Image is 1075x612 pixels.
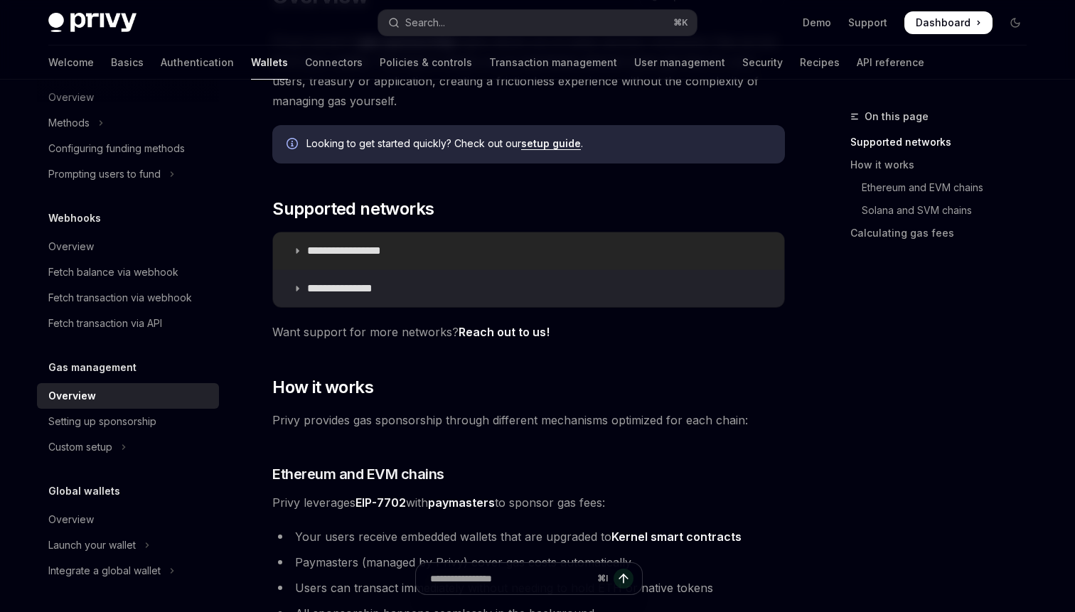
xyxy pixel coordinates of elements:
a: Dashboard [904,11,993,34]
a: Support [848,16,887,30]
button: Toggle dark mode [1004,11,1027,34]
a: EIP-7702 [355,495,406,510]
span: How it works [272,376,373,399]
div: Fetch transaction via webhook [48,289,192,306]
div: Overview [48,238,94,255]
div: Setting up sponsorship [48,413,156,430]
div: Overview [48,511,94,528]
span: Privy provides gas sponsorship through different mechanisms optimized for each chain: [272,410,785,430]
a: Reach out to us! [459,325,550,340]
span: Dashboard [916,16,970,30]
h5: Gas management [48,359,137,376]
a: Recipes [800,45,840,80]
h5: Global wallets [48,483,120,500]
a: Kernel smart contracts [611,530,742,544]
a: Transaction management [489,45,617,80]
a: How it works [850,154,1038,176]
svg: Info [287,138,301,152]
button: Open search [378,10,697,36]
a: Connectors [305,45,363,80]
button: Toggle Launch your wallet section [37,532,219,558]
span: ⌘ K [673,17,688,28]
span: Ethereum and EVM chains [272,464,444,484]
a: Wallets [251,45,288,80]
div: Integrate a global wallet [48,562,161,579]
a: Authentication [161,45,234,80]
input: Ask a question... [430,563,592,594]
div: Prompting users to fund [48,166,161,183]
a: Configuring funding methods [37,136,219,161]
button: Toggle Methods section [37,110,219,136]
span: Privy leverages with to sponsor gas fees: [272,493,785,512]
a: Overview [37,507,219,532]
strong: paymasters [428,495,495,510]
button: Send message [614,569,633,589]
div: Fetch transaction via API [48,315,162,332]
button: Toggle Integrate a global wallet section [37,558,219,584]
a: Overview [37,234,219,259]
div: Custom setup [48,439,112,456]
a: Calculating gas fees [850,222,1038,245]
div: Launch your wallet [48,537,136,554]
img: dark logo [48,13,137,33]
span: Looking to get started quickly? Check out our . [306,136,771,151]
li: Your users receive embedded wallets that are upgraded to [272,527,785,547]
a: Ethereum and EVM chains [850,176,1038,199]
span: On this page [865,108,929,125]
a: Fetch balance via webhook [37,259,219,285]
a: Fetch transaction via API [37,311,219,336]
h5: Webhooks [48,210,101,227]
a: setup guide [521,137,581,150]
div: Overview [48,387,96,404]
a: Policies & controls [380,45,472,80]
span: Supported networks [272,198,434,220]
a: User management [634,45,725,80]
span: Want support for more networks? [272,322,785,342]
li: Paymasters (managed by Privy) cover gas costs automatically [272,552,785,572]
a: Overview [37,383,219,409]
button: Toggle Custom setup section [37,434,219,460]
div: Fetch balance via webhook [48,264,178,281]
a: API reference [857,45,924,80]
div: Search... [405,14,445,31]
div: Methods [48,114,90,131]
button: Toggle Prompting users to fund section [37,161,219,187]
a: Setting up sponsorship [37,409,219,434]
a: Welcome [48,45,94,80]
a: Security [742,45,783,80]
a: Solana and SVM chains [850,199,1038,222]
a: Supported networks [850,131,1038,154]
a: Fetch transaction via webhook [37,285,219,311]
div: Configuring funding methods [48,140,185,157]
a: Basics [111,45,144,80]
a: Demo [803,16,831,30]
